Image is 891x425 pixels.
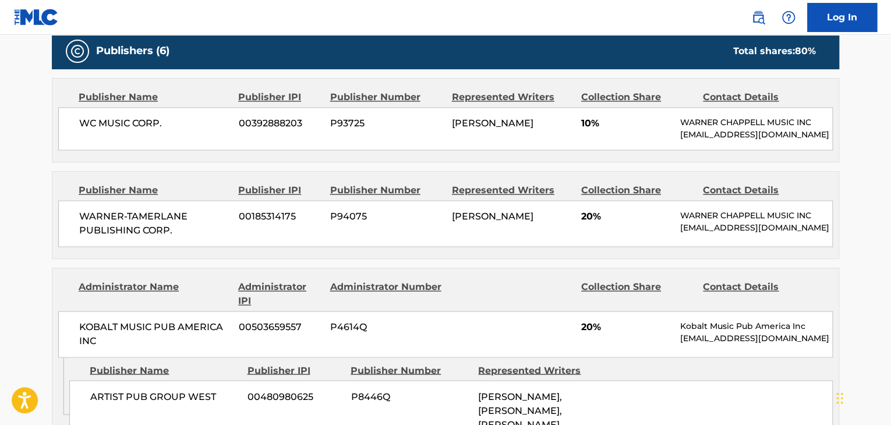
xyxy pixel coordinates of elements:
p: WARNER CHAPPELL MUSIC INC [680,210,832,222]
div: Contact Details [703,280,816,308]
span: 00392888203 [239,116,321,130]
span: KOBALT MUSIC PUB AMERICA INC [79,320,230,348]
div: Represented Writers [478,363,597,377]
span: ARTIST PUB GROUP WEST [90,389,239,403]
span: 20% [581,320,671,334]
div: Collection Share [581,183,694,197]
a: Log In [807,3,877,32]
div: Publisher IPI [238,183,321,197]
div: Collection Share [581,90,694,104]
div: Publisher Name [90,363,238,377]
span: [PERSON_NAME] [452,211,533,222]
span: 00480980625 [248,389,342,403]
span: WC MUSIC CORP. [79,116,230,130]
p: [EMAIL_ADDRESS][DOMAIN_NAME] [680,129,832,141]
div: Represented Writers [452,183,572,197]
div: Publisher Number [351,363,469,377]
span: P8446Q [351,389,469,403]
div: Publisher IPI [247,363,342,377]
div: Help [777,6,800,29]
span: WARNER-TAMERLANE PUBLISHING CORP. [79,210,230,238]
span: 20% [581,210,671,224]
div: Drag [836,381,843,416]
div: Administrator Number [330,280,443,308]
span: 00503659557 [239,320,321,334]
img: search [751,10,765,24]
span: P4614Q [330,320,443,334]
iframe: Chat Widget [833,369,891,425]
div: Administrator IPI [238,280,321,308]
div: Contact Details [703,90,816,104]
div: Contact Details [703,183,816,197]
span: [PERSON_NAME] [452,118,533,129]
div: Publisher IPI [238,90,321,104]
div: Publisher Number [330,90,443,104]
h5: Publishers (6) [96,44,169,58]
img: MLC Logo [14,9,59,26]
p: [EMAIL_ADDRESS][DOMAIN_NAME] [680,222,832,234]
div: Administrator Name [79,280,229,308]
div: Total shares: [733,44,816,58]
div: Represented Writers [452,90,572,104]
img: Publishers [70,44,84,58]
div: Publisher Name [79,183,229,197]
img: help [782,10,795,24]
div: Publisher Number [330,183,443,197]
p: WARNER CHAPPELL MUSIC INC [680,116,832,129]
p: Kobalt Music Pub America Inc [680,320,832,332]
p: [EMAIL_ADDRESS][DOMAIN_NAME] [680,332,832,345]
span: 00185314175 [239,210,321,224]
a: Public Search [747,6,770,29]
span: P93725 [330,116,443,130]
span: 10% [581,116,671,130]
span: 80 % [795,45,816,56]
div: Publisher Name [79,90,229,104]
span: P94075 [330,210,443,224]
div: Collection Share [581,280,694,308]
